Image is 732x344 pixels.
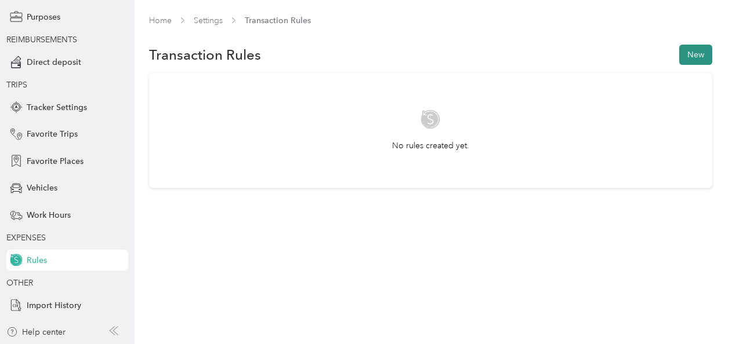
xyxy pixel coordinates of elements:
p: No rules created yet. [392,140,469,152]
button: New [679,45,712,65]
span: Vehicles [27,182,57,194]
span: Tracker Settings [27,101,87,114]
span: OTHER [6,278,33,288]
span: Favorite Places [27,155,84,167]
span: Purposes [27,11,60,23]
span: Direct deposit [27,56,81,68]
span: Transaction Rules [245,14,311,27]
span: REIMBURSEMENTS [6,35,77,45]
a: Settings [194,16,223,25]
button: Help center [6,326,66,338]
h1: Transaction Rules [149,49,261,61]
span: EXPENSES [6,233,46,243]
span: TRIPS [6,80,27,90]
span: Work Hours [27,209,71,221]
span: Favorite Trips [27,128,78,140]
span: Import History [27,299,81,312]
a: Home [149,16,172,25]
span: Rules [27,254,47,266]
iframe: Everlance-gr Chat Button Frame [667,279,732,344]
